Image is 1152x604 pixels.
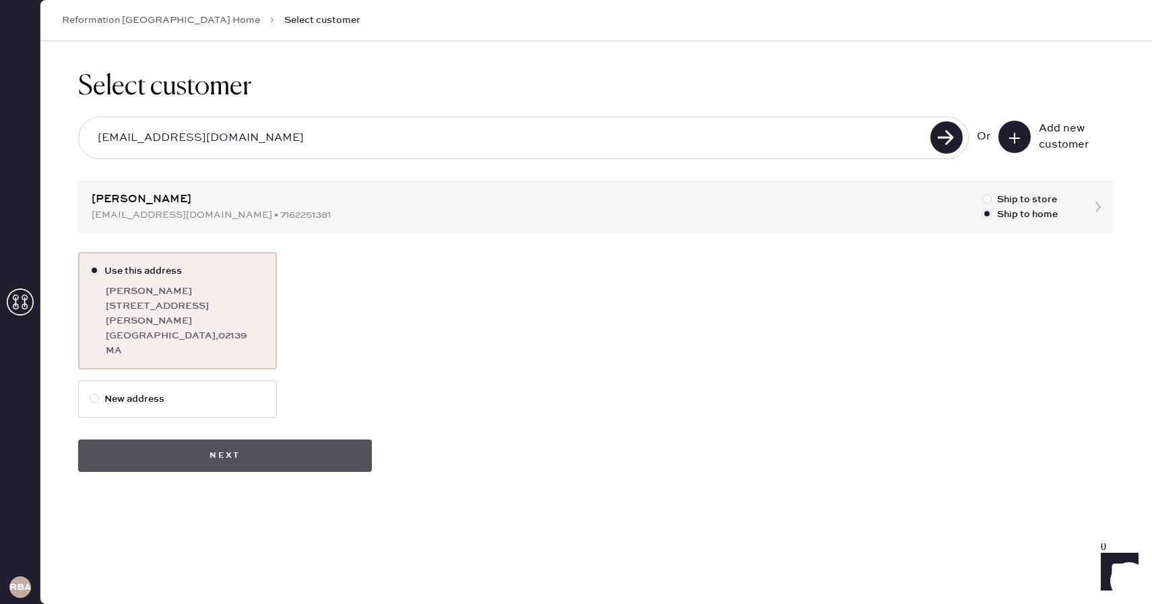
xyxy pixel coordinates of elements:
[62,13,260,27] a: Reformation [GEOGRAPHIC_DATA] Home
[78,440,372,472] button: Next
[90,392,265,406] label: New address
[78,71,1114,103] h1: Select customer
[106,284,265,299] div: [PERSON_NAME]
[106,328,265,343] div: [GEOGRAPHIC_DATA] , 02139
[106,299,265,328] div: [STREET_ADDRESS][PERSON_NAME]
[9,582,31,592] h3: RBA
[87,123,926,154] input: Search by email or phone number
[90,264,265,278] label: Use this address
[106,343,265,358] div: MA
[982,192,1058,207] label: Ship to store
[982,207,1058,222] label: Ship to home
[977,129,990,145] div: Or
[284,13,360,27] span: Select customer
[1039,121,1106,153] div: Add new customer
[1088,543,1146,601] iframe: Front Chat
